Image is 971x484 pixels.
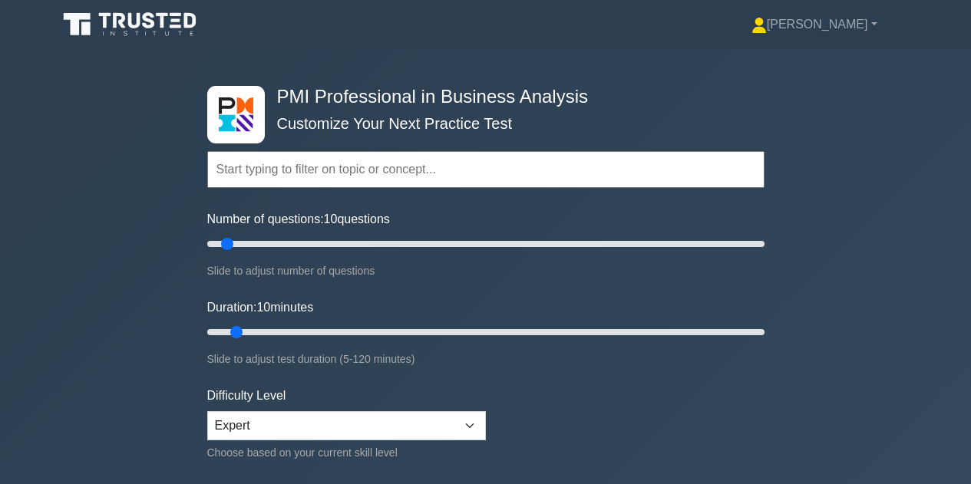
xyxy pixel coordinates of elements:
[256,301,270,314] span: 10
[207,443,486,462] div: Choose based on your current skill level
[271,86,689,108] h4: PMI Professional in Business Analysis
[207,262,765,280] div: Slide to adjust number of questions
[324,212,338,226] span: 10
[207,387,286,405] label: Difficulty Level
[715,9,914,40] a: [PERSON_NAME]
[207,350,765,368] div: Slide to adjust test duration (5-120 minutes)
[207,298,314,317] label: Duration: minutes
[207,210,390,229] label: Number of questions: questions
[207,151,765,188] input: Start typing to filter on topic or concept...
